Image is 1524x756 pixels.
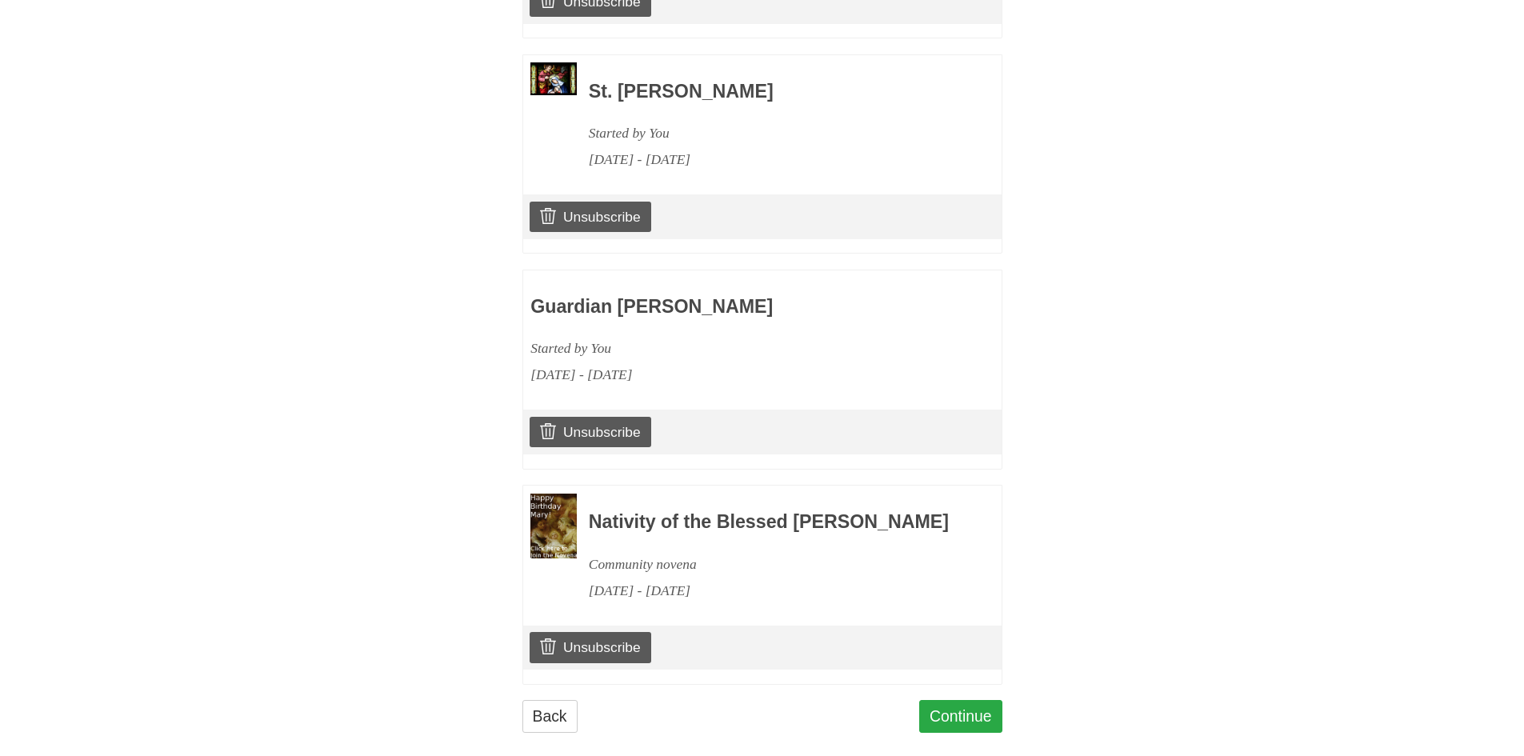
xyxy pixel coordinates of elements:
[530,297,900,318] h3: Guardian [PERSON_NAME]
[589,120,958,146] div: Started by You
[530,494,577,559] img: Novena image
[530,417,650,447] a: Unsubscribe
[589,578,958,604] div: [DATE] - [DATE]
[589,146,958,173] div: [DATE] - [DATE]
[589,512,958,533] h3: Nativity of the Blessed [PERSON_NAME]
[589,82,958,102] h3: St. [PERSON_NAME]
[589,551,958,578] div: Community novena
[530,62,577,94] img: Novena image
[530,362,900,388] div: [DATE] - [DATE]
[530,632,650,662] a: Unsubscribe
[530,202,650,232] a: Unsubscribe
[530,335,900,362] div: Started by You
[919,700,1002,733] a: Continue
[522,700,578,733] a: Back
